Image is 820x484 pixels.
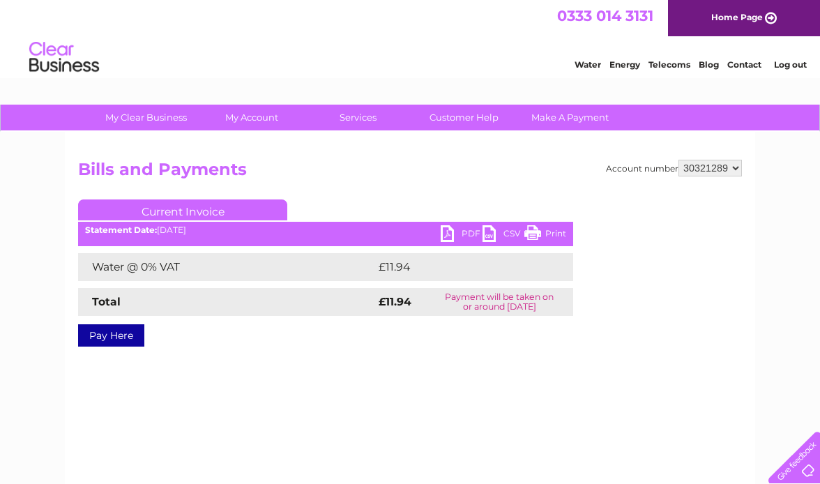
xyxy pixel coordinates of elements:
[29,36,100,79] img: logo.png
[195,105,310,130] a: My Account
[699,59,719,70] a: Blog
[78,324,144,347] a: Pay Here
[78,225,573,235] div: [DATE]
[609,59,640,70] a: Energy
[78,253,375,281] td: Water @ 0% VAT
[92,295,121,308] strong: Total
[483,225,524,245] a: CSV
[375,253,542,281] td: £11.94
[89,105,204,130] a: My Clear Business
[441,225,483,245] a: PDF
[774,59,807,70] a: Log out
[85,225,157,235] b: Statement Date:
[606,160,742,176] div: Account number
[512,105,628,130] a: Make A Payment
[78,160,742,186] h2: Bills and Payments
[557,7,653,24] a: 0333 014 3131
[524,225,566,245] a: Print
[301,105,416,130] a: Services
[648,59,690,70] a: Telecoms
[78,199,287,220] a: Current Invoice
[575,59,601,70] a: Water
[727,59,761,70] a: Contact
[82,8,741,68] div: Clear Business is a trading name of Verastar Limited (registered in [GEOGRAPHIC_DATA] No. 3667643...
[407,105,522,130] a: Customer Help
[426,288,573,316] td: Payment will be taken on or around [DATE]
[379,295,411,308] strong: £11.94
